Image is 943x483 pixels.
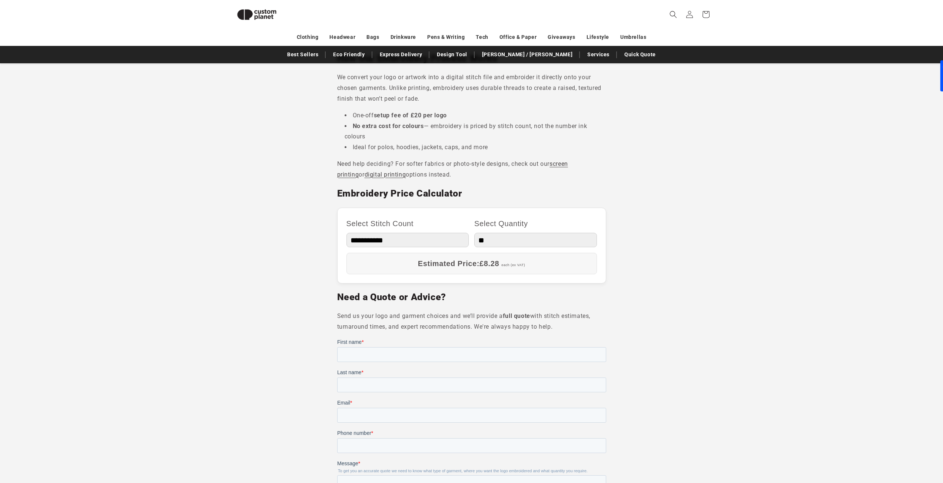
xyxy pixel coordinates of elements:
[499,31,537,44] a: Office & Paper
[365,171,406,178] a: digital printing
[427,31,465,44] a: Pens & Writing
[283,48,322,61] a: Best Sellers
[353,123,424,130] strong: No extra cost for colours
[366,31,379,44] a: Bags
[501,263,525,267] span: each (ex VAT)
[346,217,469,230] label: Select Stitch Count
[620,31,646,44] a: Umbrellas
[478,48,576,61] a: [PERSON_NAME] / [PERSON_NAME]
[621,48,660,61] a: Quick Quote
[337,159,606,180] p: Need help deciding? For softer fabrics or photo-style designs, check out our or options instead.
[337,72,606,104] p: We convert your logo or artwork into a digital stitch file and embroider it directly onto your ch...
[297,31,319,44] a: Clothing
[665,6,681,23] summary: Search
[548,31,575,44] a: Giveaways
[374,112,447,119] strong: setup fee of £20 per logo
[345,110,606,121] li: One-off
[376,48,426,61] a: Express Delivery
[476,31,488,44] a: Tech
[337,291,606,303] h2: Need a Quote or Advice?
[819,403,943,483] iframe: Chat Widget
[479,259,499,268] span: £8.28
[587,31,609,44] a: Lifestyle
[346,253,597,274] div: Estimated Price:
[503,312,530,319] strong: full quote
[433,48,471,61] a: Design Tool
[337,188,606,199] h2: Embroidery Price Calculator
[337,311,606,332] p: Send us your logo and garment choices and we’ll provide a with stitch estimates, turnaround times...
[231,3,283,26] img: Custom Planet
[345,142,606,153] li: Ideal for polos, hoodies, jackets, caps, and more
[329,48,368,61] a: Eco Friendly
[474,217,597,230] label: Select Quantity
[391,31,416,44] a: Drinkware
[345,121,606,142] li: — embroidery is priced by stitch count, not the number ink colours
[584,48,613,61] a: Services
[329,31,355,44] a: Headwear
